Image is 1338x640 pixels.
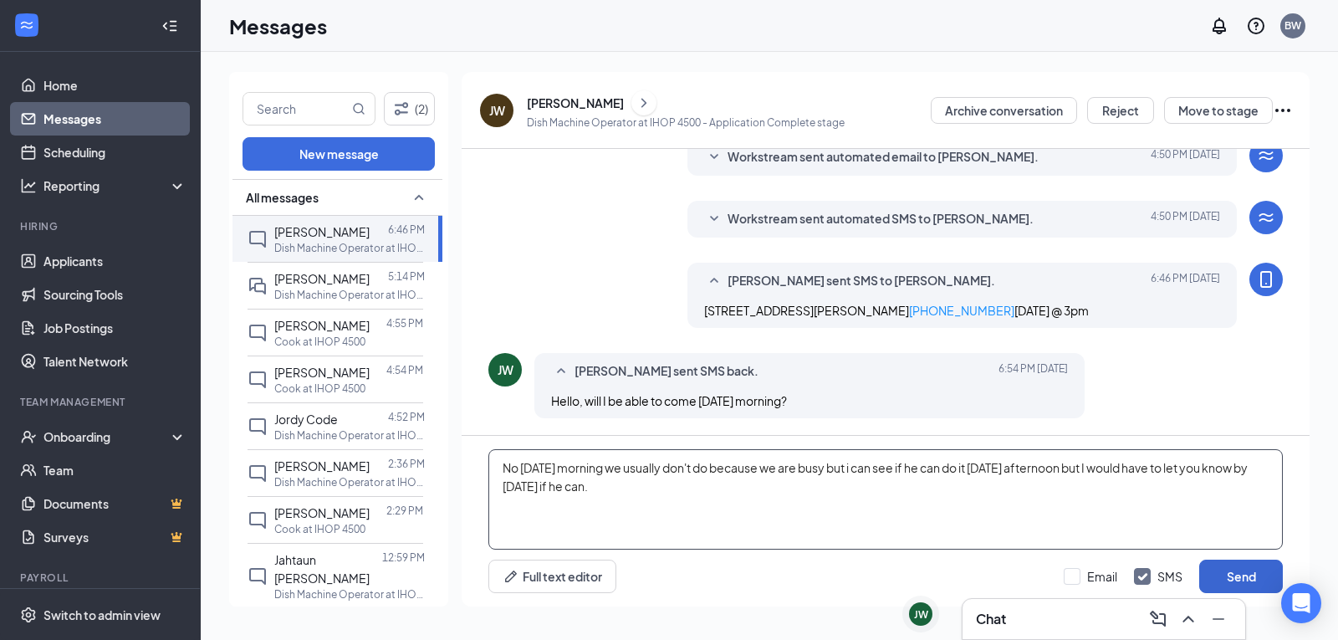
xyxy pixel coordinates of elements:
a: Home [43,69,186,102]
svg: ChatInactive [248,323,268,343]
button: Full text editorPen [488,560,616,593]
svg: SmallChevronUp [409,187,429,207]
span: All messages [246,189,319,206]
svg: SmallChevronUp [704,271,724,291]
div: Switch to admin view [43,607,161,623]
p: Cook at IHOP 4500 [274,335,365,349]
span: Workstream sent automated SMS to [PERSON_NAME]. [728,209,1034,229]
svg: MobileSms [1256,269,1276,289]
h3: Chat [976,610,1006,628]
p: Dish Machine Operator at IHOP 4500 [274,475,425,489]
a: Scheduling [43,136,186,169]
p: 2:36 PM [388,457,425,471]
p: Dish Machine Operator at IHOP 4500 [274,241,425,255]
svg: ChatInactive [248,417,268,437]
span: [STREET_ADDRESS][PERSON_NAME] [DATE] @ 3pm [704,303,1089,318]
button: Send [1199,560,1283,593]
span: [DATE] 6:46 PM [1151,271,1220,291]
button: ComposeMessage [1145,606,1172,632]
span: [DATE] 4:50 PM [1151,209,1220,229]
svg: WorkstreamLogo [1256,207,1276,228]
span: Workstream sent automated email to [PERSON_NAME]. [728,147,1039,167]
div: Team Management [20,395,183,409]
div: Reporting [43,177,187,194]
svg: ChatInactive [248,566,268,586]
svg: ChatInactive [248,463,268,484]
a: Sourcing Tools [43,278,186,311]
p: Dish Machine Operator at IHOP 4500 [274,587,425,602]
a: Job Postings [43,311,186,345]
svg: Settings [20,607,37,623]
h1: Messages [229,12,327,40]
span: Jahtaun [PERSON_NAME] [274,552,370,586]
p: Dish Machine Operator at IHOP 4500 [274,428,425,443]
span: [PERSON_NAME] [274,224,370,239]
button: Filter (2) [384,92,435,125]
button: Minimize [1205,606,1232,632]
p: 2:29 PM [386,504,423,518]
svg: ChatInactive [248,370,268,390]
span: [DATE] 4:50 PM [1151,147,1220,167]
svg: Ellipses [1273,100,1293,120]
span: Hello, will I be able to come [DATE] morning? [551,393,787,408]
button: New message [243,137,435,171]
svg: Notifications [1209,16,1229,36]
p: 4:52 PM [388,410,425,424]
span: [PERSON_NAME] [274,271,370,286]
p: 12:59 PM [382,550,425,565]
svg: SmallChevronUp [551,361,571,381]
p: Cook at IHOP 4500 [274,522,365,536]
p: Cook at IHOP 4500 [274,381,365,396]
span: [PERSON_NAME] [274,505,370,520]
div: BW [1284,18,1301,33]
a: Messages [43,102,186,136]
textarea: No [DATE] morning we usually don't do because we are busy but i can see if he can do it [DATE] af... [488,449,1283,550]
div: Payroll [20,571,183,585]
svg: Pen [503,568,519,585]
p: 4:54 PM [386,363,423,377]
svg: DoubleChat [248,276,268,296]
svg: ChevronRight [636,93,652,113]
div: Open Intercom Messenger [1281,583,1321,623]
svg: ChatInactive [248,229,268,249]
p: 6:46 PM [388,223,425,237]
a: Applicants [43,244,186,278]
svg: WorkstreamLogo [18,17,35,33]
p: 5:14 PM [388,269,425,284]
p: Dish Machine Operator at IHOP 4500 [274,288,425,302]
a: Team [43,453,186,487]
button: Move to stage [1164,97,1273,124]
svg: Analysis [20,177,37,194]
svg: SmallChevronDown [704,147,724,167]
input: Search [243,93,349,125]
svg: Minimize [1208,609,1228,629]
button: ChevronRight [631,90,656,115]
svg: WorkstreamLogo [1256,146,1276,166]
span: [PERSON_NAME] sent SMS back. [575,361,758,381]
button: Reject [1087,97,1154,124]
span: [PERSON_NAME] sent SMS to [PERSON_NAME]. [728,271,995,291]
button: Archive conversation [931,97,1077,124]
div: Onboarding [43,428,172,445]
svg: MagnifyingGlass [352,102,365,115]
p: 4:55 PM [386,316,423,330]
p: Dish Machine Operator at IHOP 4500 - Application Complete stage [527,115,845,130]
span: Jordy Code [274,412,338,427]
svg: ComposeMessage [1148,609,1168,629]
a: Talent Network [43,345,186,378]
div: JW [498,361,513,378]
svg: SmallChevronDown [704,209,724,229]
a: SurveysCrown [43,520,186,554]
svg: Filter [391,99,411,119]
span: [DATE] 6:54 PM [998,361,1068,381]
div: JW [914,607,928,622]
svg: ChevronUp [1178,609,1198,629]
span: [PERSON_NAME] [274,318,370,333]
span: [PERSON_NAME] [274,365,370,380]
div: Hiring [20,219,183,233]
button: ChevronUp [1175,606,1202,632]
div: JW [489,102,505,119]
span: [PERSON_NAME] [274,458,370,474]
svg: Collapse [161,18,178,34]
svg: QuestionInfo [1246,16,1266,36]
